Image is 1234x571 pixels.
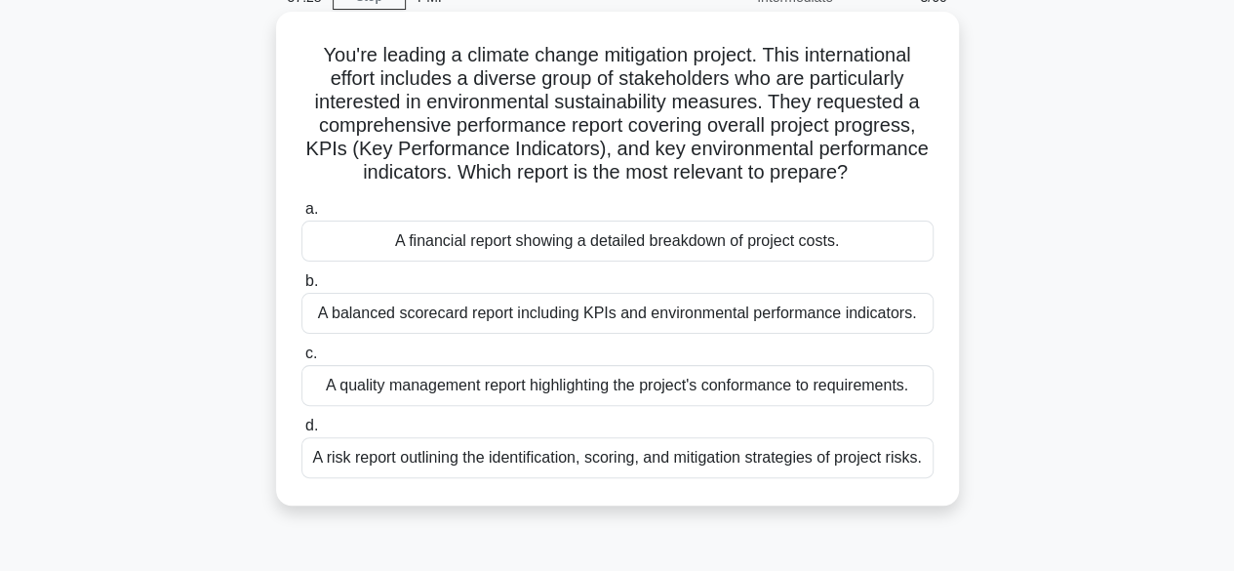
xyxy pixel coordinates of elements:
div: A balanced scorecard report including KPIs and environmental performance indicators. [301,293,934,334]
h5: You're leading a climate change mitigation project. This international effort includes a diverse ... [299,43,935,185]
span: b. [305,272,318,289]
span: d. [305,417,318,433]
span: a. [305,200,318,217]
div: A financial report showing a detailed breakdown of project costs. [301,221,934,262]
div: A quality management report highlighting the project's conformance to requirements. [301,365,934,406]
span: c. [305,345,317,361]
div: A risk report outlining the identification, scoring, and mitigation strategies of project risks. [301,437,934,478]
